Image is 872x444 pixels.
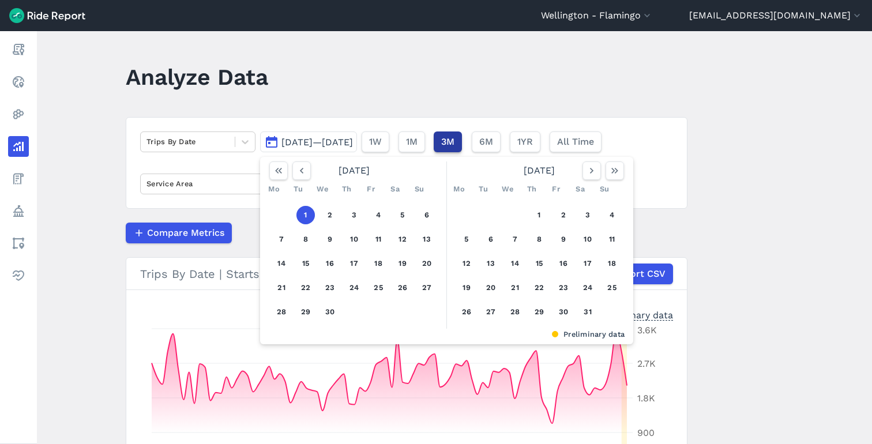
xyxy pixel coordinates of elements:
a: Fees [8,168,29,189]
button: 6M [472,131,501,152]
a: Heatmaps [8,104,29,125]
span: 1M [406,135,418,149]
tspan: 900 [637,427,655,438]
button: 18 [603,254,621,273]
button: 7 [506,230,524,249]
button: 1YR [510,131,540,152]
div: Sa [386,180,404,198]
button: 8 [296,230,315,249]
button: 7 [272,230,291,249]
button: 11 [369,230,388,249]
button: 9 [321,230,339,249]
button: 25 [603,279,621,297]
button: [EMAIL_ADDRESS][DOMAIN_NAME] [689,9,863,22]
div: We [313,180,332,198]
button: 27 [482,303,500,321]
a: Areas [8,233,29,254]
div: Mo [450,180,468,198]
button: 21 [506,279,524,297]
span: 3M [441,135,454,149]
button: 22 [530,279,548,297]
button: 2 [321,206,339,224]
button: 24 [578,279,597,297]
button: 14 [506,254,524,273]
button: 27 [418,279,436,297]
button: 18 [369,254,388,273]
div: Trips By Date | Starts | Flamingo [140,264,673,284]
h1: Analyze Data [126,61,268,93]
button: 19 [393,254,412,273]
a: Health [8,265,29,286]
button: 6 [418,206,436,224]
button: 1 [296,206,315,224]
button: All Time [550,131,602,152]
span: 1YR [517,135,533,149]
div: Mo [265,180,283,198]
div: Su [410,180,429,198]
tspan: 2.7K [637,358,656,369]
button: 12 [457,254,476,273]
button: 10 [345,230,363,249]
button: 26 [457,303,476,321]
div: Sa [571,180,589,198]
button: 4 [603,206,621,224]
button: 15 [530,254,548,273]
button: 29 [530,303,548,321]
button: 14 [272,254,291,273]
button: [DATE]—[DATE] [260,131,357,152]
button: 20 [418,254,436,273]
div: Fr [547,180,565,198]
button: 12 [393,230,412,249]
a: Report [8,39,29,60]
button: 3M [434,131,462,152]
button: 28 [272,303,291,321]
button: 3 [345,206,363,224]
a: Policy [8,201,29,221]
button: 31 [578,303,597,321]
span: All Time [557,135,594,149]
div: [DATE] [265,161,443,180]
div: We [498,180,517,198]
img: Ride Report [9,8,85,23]
div: Su [595,180,614,198]
button: 11 [603,230,621,249]
button: 1W [362,131,389,152]
tspan: 3.6K [637,325,657,336]
button: 30 [554,303,573,321]
a: Realtime [8,72,29,92]
button: 16 [321,254,339,273]
div: Th [337,180,356,198]
button: 17 [345,254,363,273]
button: 9 [554,230,573,249]
span: Compare Metrics [147,226,224,240]
button: 28 [506,303,524,321]
div: Fr [362,180,380,198]
span: [DATE]—[DATE] [281,137,353,148]
button: 21 [272,279,291,297]
a: Analyze [8,136,29,157]
button: 24 [345,279,363,297]
button: 8 [530,230,548,249]
div: Tu [289,180,307,198]
button: 15 [296,254,315,273]
button: 2 [554,206,573,224]
button: Wellington - Flamingo [541,9,653,22]
button: 16 [554,254,573,273]
button: 6 [482,230,500,249]
button: 20 [482,279,500,297]
button: 5 [457,230,476,249]
button: 3 [578,206,597,224]
button: 4 [369,206,388,224]
button: 17 [578,254,597,273]
button: 26 [393,279,412,297]
button: 13 [418,230,436,249]
div: Tu [474,180,493,198]
button: 22 [296,279,315,297]
button: 23 [321,279,339,297]
button: 1 [530,206,548,224]
span: 6M [479,135,493,149]
div: Preliminary data [269,329,625,340]
button: 13 [482,254,500,273]
button: 29 [296,303,315,321]
button: 5 [393,206,412,224]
